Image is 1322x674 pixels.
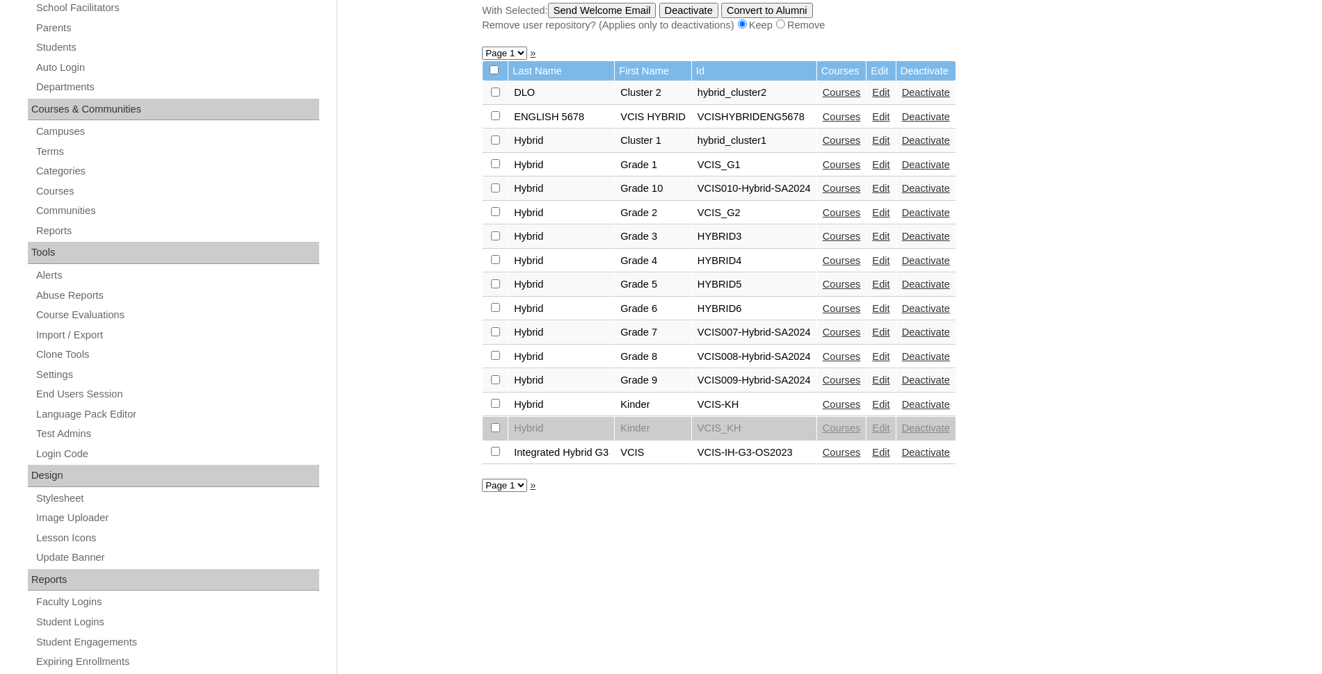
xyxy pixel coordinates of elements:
[35,614,319,631] a: Student Logins
[872,399,889,410] a: Edit
[823,207,861,218] a: Courses
[615,154,691,177] td: Grade 1
[35,222,319,240] a: Reports
[482,3,1170,33] div: With Selected:
[508,129,614,153] td: Hybrid
[35,529,319,547] a: Lesson Icons
[508,202,614,225] td: Hybrid
[902,255,950,266] a: Deactivate
[692,81,816,105] td: hybrid_cluster2
[615,393,691,417] td: Kinder
[692,61,816,81] td: Id
[902,87,950,98] a: Deactivate
[692,369,816,393] td: VCIS009-Hybrid-SA2024
[902,111,950,122] a: Deactivate
[902,303,950,314] a: Deactivate
[872,111,889,122] a: Edit
[692,297,816,321] td: HYBRID6
[872,303,889,314] a: Edit
[872,255,889,266] a: Edit
[35,267,319,284] a: Alerts
[823,303,861,314] a: Courses
[28,99,319,121] div: Courses & Communities
[659,3,718,18] input: Deactivate
[35,634,319,651] a: Student Engagements
[692,106,816,129] td: VCISHYBRIDENG5678
[902,351,950,362] a: Deactivate
[896,61,956,81] td: Deactivate
[823,447,861,458] a: Courses
[823,87,861,98] a: Courses
[35,366,319,384] a: Settings
[872,183,889,194] a: Edit
[28,569,319,591] div: Reports
[823,351,861,362] a: Courses
[823,255,861,266] a: Courses
[615,61,691,81] td: First Name
[508,81,614,105] td: DLO
[28,465,319,487] div: Design
[615,202,691,225] td: Grade 2
[872,351,889,362] a: Edit
[902,375,950,386] a: Deactivate
[872,231,889,242] a: Edit
[35,445,319,463] a: Login Code
[615,441,691,465] td: VCIS
[692,249,816,273] td: HYBRID4
[35,59,319,76] a: Auto Login
[872,422,889,434] a: Edit
[508,441,614,465] td: Integrated Hybrid G3
[872,279,889,290] a: Edit
[35,549,319,566] a: Update Banner
[692,202,816,225] td: VCIS_G2
[35,123,319,140] a: Campuses
[615,81,691,105] td: Cluster 2
[872,447,889,458] a: Edit
[35,306,319,324] a: Course Evaluations
[615,249,691,273] td: Grade 4
[482,18,1170,33] div: Remove user repository? (Applies only to deactivations) Keep Remove
[35,143,319,161] a: Terms
[35,346,319,363] a: Clone Tools
[692,129,816,153] td: hybrid_cluster1
[530,479,535,491] a: »
[692,417,816,441] td: VCIS_KH
[615,369,691,393] td: Grade 9
[35,386,319,403] a: End Users Session
[615,129,691,153] td: Cluster 1
[817,61,866,81] td: Courses
[35,593,319,611] a: Faculty Logins
[872,159,889,170] a: Edit
[823,422,861,434] a: Courses
[692,225,816,249] td: HYBRID3
[530,47,535,58] a: »
[902,399,950,410] a: Deactivate
[508,61,614,81] td: Last Name
[615,225,691,249] td: Grade 3
[902,422,950,434] a: Deactivate
[508,154,614,177] td: Hybrid
[866,61,895,81] td: Edit
[823,231,861,242] a: Courses
[872,207,889,218] a: Edit
[872,87,889,98] a: Edit
[615,345,691,369] td: Grade 8
[35,163,319,180] a: Categories
[615,417,691,441] td: Kinder
[902,159,950,170] a: Deactivate
[872,375,889,386] a: Edit
[823,327,861,338] a: Courses
[823,111,861,122] a: Courses
[823,183,861,194] a: Courses
[35,39,319,56] a: Students
[28,242,319,264] div: Tools
[823,159,861,170] a: Courses
[508,369,614,393] td: Hybrid
[508,106,614,129] td: ENGLISH 5678
[35,425,319,443] a: Test Admins
[692,321,816,345] td: VCIS007-Hybrid-SA2024
[615,297,691,321] td: Grade 6
[615,273,691,297] td: Grade 5
[902,207,950,218] a: Deactivate
[692,177,816,201] td: VCIS010-Hybrid-SA2024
